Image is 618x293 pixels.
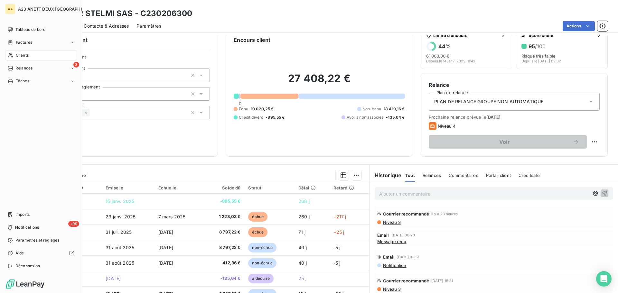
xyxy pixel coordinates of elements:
h2: 27 408,22 € [234,72,405,91]
button: Actions [563,21,595,31]
div: Retard [333,185,365,190]
span: échue [248,227,267,237]
span: 31 août 2025 [106,260,134,266]
span: non-échue [248,258,276,268]
span: 260 j [298,214,310,219]
span: [DATE] [486,114,501,120]
span: -135,64 € [386,114,405,120]
span: 412,36 € [207,260,241,266]
span: -895,55 € [266,114,285,120]
span: Email [377,233,389,238]
span: 268 j [298,198,310,204]
span: 31 juil. 2025 [106,229,132,235]
span: 71 j [298,229,305,235]
span: [DATE] [106,276,121,281]
span: 31 août 2025 [106,245,134,250]
span: Limite d’encours [433,33,499,38]
span: Portail client [486,173,511,178]
span: +99 [68,221,79,227]
span: Voir [436,139,573,144]
span: Message reçu [377,239,407,244]
span: 61 000,00 € [426,53,449,59]
span: Clients [16,52,29,58]
span: non-échue [248,243,276,252]
div: Statut [248,185,291,190]
span: Tâches [16,78,29,84]
span: 25 j [298,276,306,281]
span: 8 797,22 € [207,244,241,251]
span: Contacts & Adresses [84,23,129,29]
div: Échue le [158,185,200,190]
span: Creditsafe [519,173,540,178]
span: Score client [529,33,594,38]
span: Factures [16,40,32,45]
span: +25 j [333,229,344,235]
span: Tableau de bord [15,27,45,32]
span: Niveau 3 [382,287,401,292]
span: il y a 23 heures [431,212,458,216]
span: 40 j [298,260,307,266]
span: A23 ANETT DEUX [GEOGRAPHIC_DATA] [18,6,99,12]
span: Notification [382,263,407,268]
span: Risque très faible [521,53,556,59]
span: Email [383,254,395,260]
h3: APTAR STELMI SAS - C230206300 [57,8,192,19]
span: Niveau 3 [382,220,401,225]
div: AA [5,4,15,14]
span: 10 020,25 € [251,106,274,112]
span: -135,64 € [207,275,241,282]
div: Solde dû [207,185,241,190]
span: Imports [15,212,30,217]
a: Aide [5,248,77,258]
span: 40 j [298,245,307,250]
span: 8 797,22 € [207,229,241,235]
span: 7 mars 2025 [158,214,186,219]
span: Propriétés Client [52,54,210,63]
span: 18 419,16 € [384,106,405,112]
span: [DATE] [158,245,173,250]
span: [DATE] [158,229,173,235]
div: Open Intercom Messenger [596,271,612,287]
span: 3 [73,62,79,68]
span: -895,55 € [207,198,241,205]
span: Paramètres et réglages [15,237,59,243]
button: Score client95/100Risque très faibleDepuis le [DATE] 09:32 [516,28,608,69]
span: Échu [239,106,248,112]
span: Avoirs non associés [347,114,383,120]
span: Crédit divers [239,114,263,120]
h6: Relance [429,81,600,89]
span: Déconnexion [15,263,40,269]
span: 1 223,03 € [207,214,241,220]
span: Paramètres [136,23,161,29]
span: -5 j [333,245,341,250]
span: +217 j [333,214,346,219]
span: [DATE] 15:31 [431,279,454,283]
span: Commentaires [449,173,478,178]
span: [DATE] [158,260,173,266]
h6: 44 % [438,43,451,50]
div: Délai [298,185,326,190]
button: Voir [429,135,587,149]
span: 15 janv. 2025 [106,198,134,204]
span: Courrier recommandé [383,211,429,216]
span: Relances [423,173,441,178]
span: [DATE] 08:20 [391,233,415,237]
h6: Encours client [234,36,270,44]
span: [DATE] 08:51 [397,255,419,259]
input: Ajouter une valeur [90,110,95,115]
span: à déduire [248,274,273,283]
span: Non-échu [362,106,381,112]
button: Limite d’encours44%61 000,00 €Depuis le 14 janv. 2025, 11:42 [421,28,512,69]
span: Tout [405,173,415,178]
span: Courrier recommandé [383,278,429,283]
span: Aide [15,250,24,256]
h6: Historique [370,171,402,179]
div: Émise le [106,185,150,190]
h6: 95 [529,43,546,50]
span: 0 [239,101,241,106]
span: /100 [535,43,546,50]
img: Logo LeanPay [5,279,45,289]
span: Notifications [15,224,39,230]
span: -5 j [333,260,341,266]
span: PLAN DE RELANCE GROUPE NON AUTOMATIQUE [434,98,544,105]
